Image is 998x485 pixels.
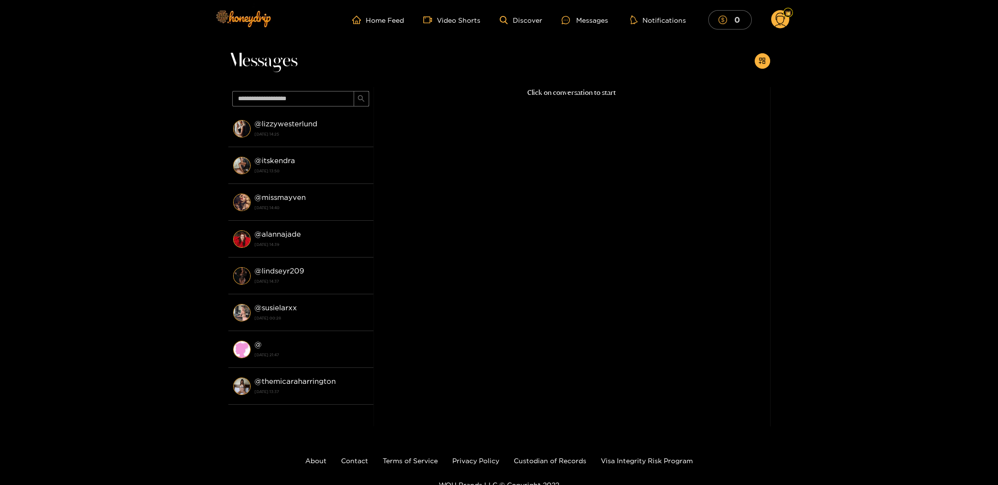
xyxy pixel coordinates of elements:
a: Home Feed [352,15,404,24]
strong: [DATE] 00:28 [254,314,369,322]
img: Fan Level [785,10,791,16]
strong: @ missmayven [254,193,306,201]
button: 0 [708,10,752,29]
strong: @ themicaraharrington [254,377,336,385]
img: conversation [233,157,251,174]
div: Messages [562,15,608,26]
strong: [DATE] 14:40 [254,203,369,212]
strong: [DATE] 14:25 [254,130,369,138]
img: conversation [233,341,251,358]
strong: @ susielarxx [254,303,297,312]
strong: [DATE] 21:47 [254,350,369,359]
strong: @ alannajade [254,230,301,238]
strong: [DATE] 13:50 [254,167,369,175]
span: appstore-add [759,57,766,65]
button: Notifications [627,15,689,25]
a: Contact [341,457,368,464]
img: conversation [233,304,251,321]
strong: @ itskendra [254,156,295,165]
span: dollar [718,15,732,24]
p: Click on conversation to start [373,87,770,98]
img: conversation [233,194,251,211]
img: conversation [233,378,251,395]
mark: 0 [733,15,742,25]
span: home [352,15,366,24]
a: About [305,457,327,464]
img: conversation [233,267,251,285]
button: appstore-add [755,53,770,69]
button: search [354,91,369,106]
span: Messages [228,49,298,73]
span: video-camera [423,15,437,24]
strong: [DATE] 14:39 [254,240,369,249]
span: search [357,95,365,103]
a: Privacy Policy [452,457,499,464]
a: Visa Integrity Risk Program [601,457,693,464]
img: conversation [233,230,251,248]
a: Discover [500,16,542,24]
a: Video Shorts [423,15,480,24]
strong: @ lindseyr209 [254,267,304,275]
a: Custodian of Records [514,457,586,464]
img: conversation [233,120,251,137]
strong: [DATE] 13:37 [254,387,369,396]
strong: @ lizzywesterlund [254,120,317,128]
strong: [DATE] 14:37 [254,277,369,286]
strong: @ [254,340,262,349]
a: Terms of Service [383,457,438,464]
